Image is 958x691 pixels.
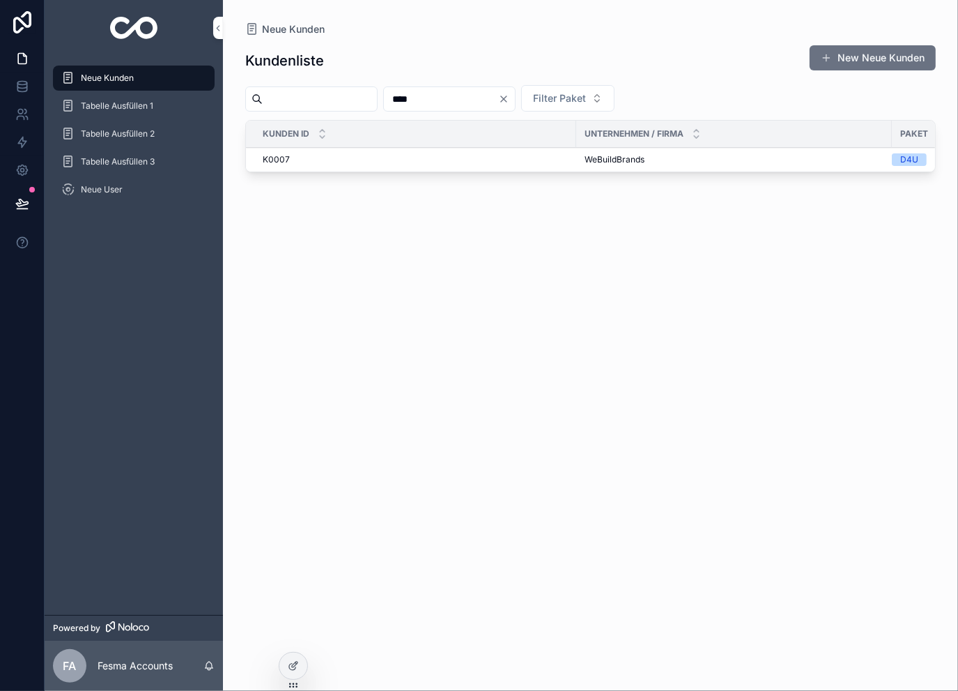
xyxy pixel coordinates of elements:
[81,100,153,112] span: Tabelle Ausfüllen 1
[585,154,883,165] a: WeBuildBrands
[533,91,586,105] span: Filter Paket
[900,128,928,139] span: Paket
[245,51,324,70] h1: Kundenliste
[263,128,309,139] span: Kunden ID
[263,154,290,165] span: K0007
[585,128,683,139] span: Unternehmen / Firma
[45,615,223,641] a: Powered by
[53,66,215,91] a: Neue Kunden
[53,177,215,202] a: Neue User
[53,93,215,119] a: Tabelle Ausfüllen 1
[81,156,155,167] span: Tabelle Ausfüllen 3
[262,22,325,36] span: Neue Kunden
[53,121,215,146] a: Tabelle Ausfüllen 2
[498,93,515,105] button: Clear
[810,45,936,70] button: New Neue Kunden
[53,149,215,174] a: Tabelle Ausfüllen 3
[98,659,173,673] p: Fesma Accounts
[263,154,568,165] a: K0007
[63,658,77,674] span: FA
[585,154,644,165] span: WeBuildBrands
[900,153,918,166] div: D4U
[81,184,123,195] span: Neue User
[81,73,134,84] span: Neue Kunden
[81,128,155,139] span: Tabelle Ausfüllen 2
[45,56,223,220] div: scrollable content
[521,85,615,112] button: Select Button
[53,623,100,634] span: Powered by
[110,17,158,39] img: App logo
[245,22,325,36] a: Neue Kunden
